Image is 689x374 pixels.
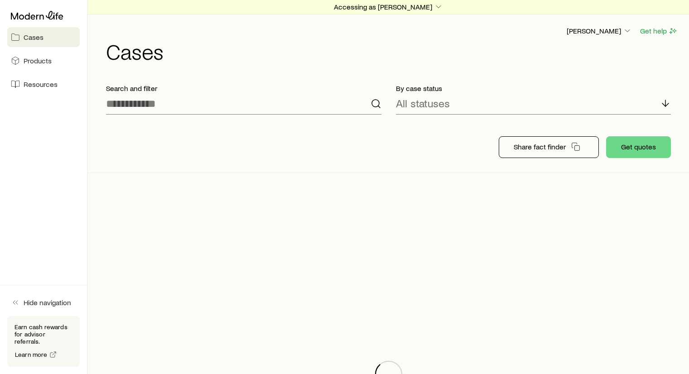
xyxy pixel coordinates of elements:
[7,51,80,71] a: Products
[7,292,80,312] button: Hide navigation
[14,323,72,345] p: Earn cash rewards for advisor referrals.
[7,27,80,47] a: Cases
[24,80,58,89] span: Resources
[606,136,671,158] button: Get quotes
[24,298,71,307] span: Hide navigation
[566,26,632,37] button: [PERSON_NAME]
[499,136,599,158] button: Share fact finder
[396,84,671,93] p: By case status
[15,351,48,358] span: Learn more
[514,142,566,151] p: Share fact finder
[7,74,80,94] a: Resources
[24,33,43,42] span: Cases
[396,97,450,110] p: All statuses
[7,316,80,367] div: Earn cash rewards for advisor referrals.Learn more
[106,84,381,93] p: Search and filter
[640,26,678,36] button: Get help
[334,2,443,11] p: Accessing as [PERSON_NAME]
[24,56,52,65] span: Products
[567,26,632,35] p: [PERSON_NAME]
[106,40,678,62] h1: Cases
